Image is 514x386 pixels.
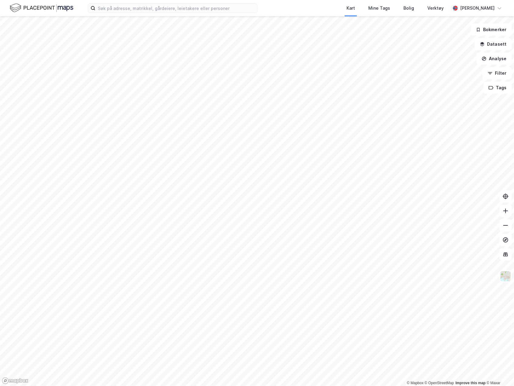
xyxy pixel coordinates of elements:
img: logo.f888ab2527a4732fd821a326f86c7f29.svg [10,3,73,13]
input: Søk på adresse, matrikkel, gårdeiere, leietakere eller personer [95,4,257,13]
div: Bolig [403,5,414,12]
button: Filter [482,67,512,79]
div: Verktøy [427,5,444,12]
button: Bokmerker [471,24,512,36]
a: Improve this map [456,381,486,385]
button: Tags [483,82,512,94]
div: Mine Tags [368,5,390,12]
div: [PERSON_NAME] [460,5,495,12]
button: Analyse [476,53,512,65]
a: OpenStreetMap [425,381,454,385]
iframe: Chat Widget [484,357,514,386]
a: Mapbox [407,381,423,385]
div: Kart [347,5,355,12]
img: Z [500,270,511,282]
button: Datasett [475,38,512,50]
a: Mapbox homepage [2,377,28,384]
